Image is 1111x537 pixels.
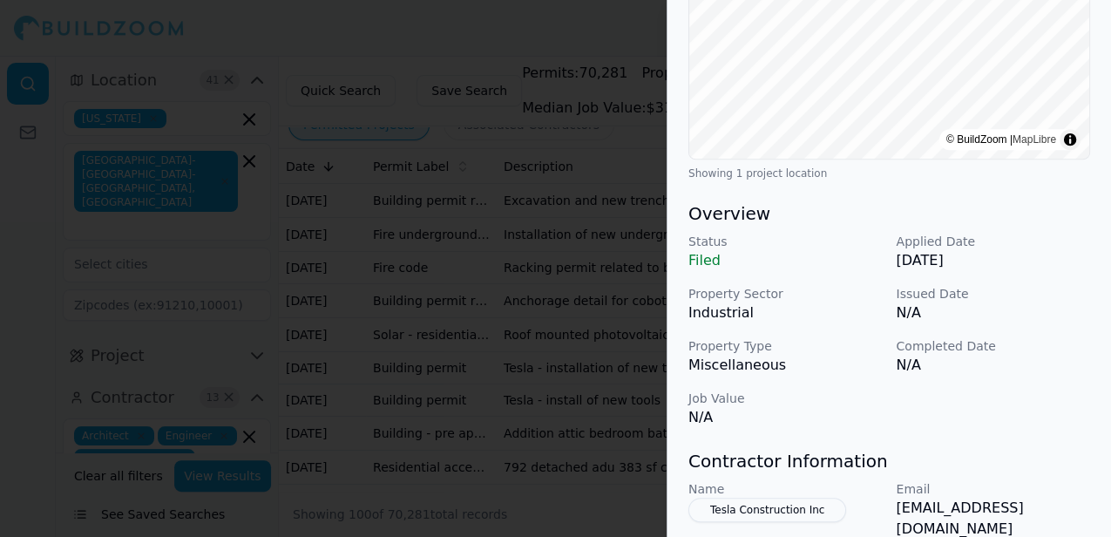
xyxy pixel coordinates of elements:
[897,250,1091,271] p: [DATE]
[688,302,883,323] p: Industrial
[688,355,883,376] p: Miscellaneous
[897,302,1091,323] p: N/A
[688,390,883,407] p: Job Value
[688,480,883,498] p: Name
[1060,129,1081,150] summary: Toggle attribution
[1013,133,1056,146] a: MapLibre
[688,285,883,302] p: Property Sector
[688,449,1090,473] h3: Contractor Information
[688,498,846,522] button: Tesla Construction Inc
[946,131,1056,148] div: © BuildZoom |
[688,233,883,250] p: Status
[897,233,1091,250] p: Applied Date
[897,285,1091,302] p: Issued Date
[688,407,883,428] p: N/A
[688,167,1090,180] div: Showing 1 project location
[688,201,1090,226] h3: Overview
[688,337,883,355] p: Property Type
[897,355,1091,376] p: N/A
[897,337,1091,355] p: Completed Date
[688,250,883,271] p: Filed
[897,480,1091,498] p: Email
